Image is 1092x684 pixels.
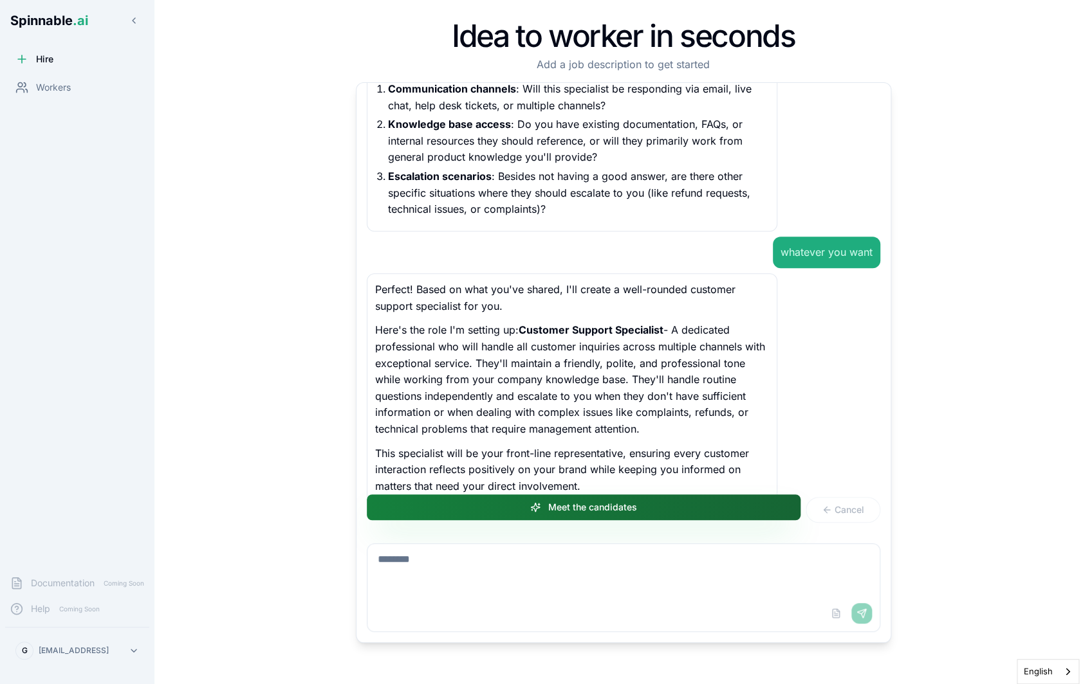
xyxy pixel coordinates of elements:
[10,638,144,663] button: G[EMAIL_ADDRESS]
[356,57,891,72] p: Add a job description to get started
[781,244,873,261] p: whatever you want
[55,603,104,615] span: Coming Soon
[1017,659,1079,684] aside: Language selected: English
[388,118,511,130] strong: Knowledge base access
[375,282,769,314] p: Perfect! Based on what you've shared, I'll create a well-rounded customer support specialist for ...
[100,577,148,589] span: Coming Soon
[1017,659,1079,684] div: Language
[388,81,769,114] p: : Will this specialist be responding via email, live chat, help desk tickets, or multiple channels?
[36,81,71,94] span: Workers
[388,82,516,95] strong: Communication channels
[388,116,769,166] p: : Do you have existing documentation, FAQs, or internal resources they should reference, or will ...
[375,446,769,495] p: This specialist will be your front-line representative, ensuring every customer interaction refle...
[22,645,28,656] span: G
[388,170,492,183] strong: Escalation scenarios
[36,53,53,66] span: Hire
[367,494,800,520] button: Meet the candidates
[73,13,88,28] span: .ai
[39,645,109,656] p: [EMAIL_ADDRESS]
[519,323,663,336] strong: Customer Support Specialist
[31,577,95,589] span: Documentation
[356,21,891,51] h1: Idea to worker in seconds
[10,13,88,28] span: Spinnable
[31,602,50,615] span: Help
[388,168,769,218] p: : Besides not having a good answer, are there other specific situations where they should escalat...
[375,322,769,437] p: Here's the role I'm setting up: - A dedicated professional who will handle all customer inquiries...
[1017,660,1078,683] a: English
